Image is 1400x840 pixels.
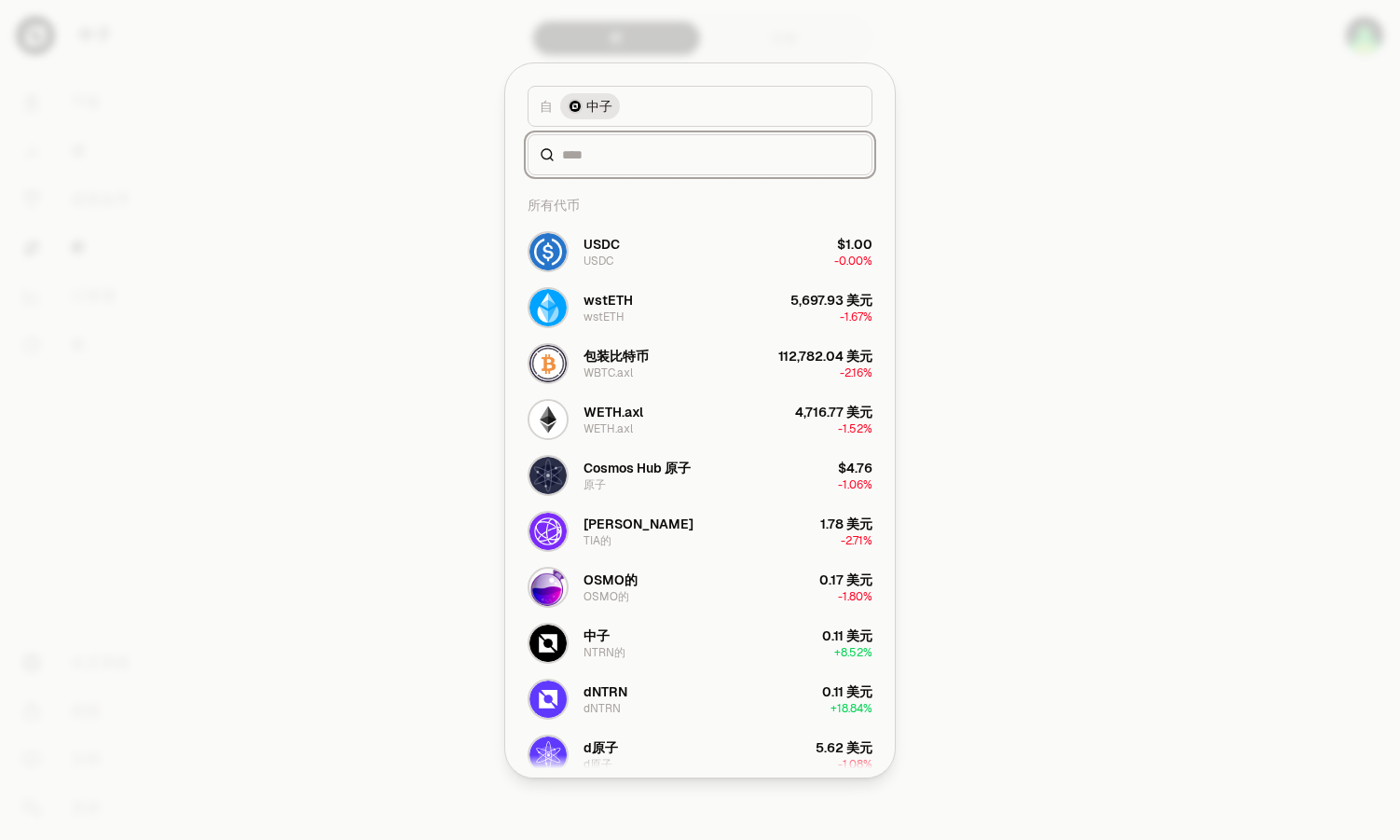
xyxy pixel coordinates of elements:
[837,235,872,254] div: $1.00
[583,738,618,757] div: d原子
[834,645,872,660] span: + 8.52%
[529,345,567,382] img: WBTC.axl 徽标
[583,235,620,254] div: USDC
[816,738,872,757] div: 5.62 美元
[790,291,872,310] div: 5,697.93 美元
[822,627,872,645] div: 0.11 美元
[516,392,884,448] button: WETH.axl 标志WETH.axlWETH.axl4,716.77 美元-1.52%
[516,280,884,336] button: wstETH 徽标wstETHwstETH5,697.93 美元-1.67%
[516,448,884,503] button: ATOM 标志Cosmos Hub 原子原子$4.76-1.06%
[583,254,613,269] div: USDC
[583,310,625,324] div: wstETH
[529,737,567,774] img: dATOM 徽标
[529,401,567,438] img: WETH.axl 标志
[568,99,583,114] img: 中子标志
[529,681,567,718] img: dNTRN 徽标
[516,503,884,559] button: TIA标志[PERSON_NAME]TIA的1.78 美元-2.71%
[838,757,872,772] span: -1.08%
[516,615,884,671] button: NTRN标志中子NTRN的0.11 美元+8.52%
[838,589,872,604] span: -1.80%
[529,289,567,326] img: wstETH 徽标
[583,533,611,548] div: TIA的
[529,233,567,270] img: USDC 标志
[516,559,884,615] button: OSMO 徽标OSMO的OSMO的0.17 美元-1.80%
[820,515,872,533] div: 1.78 美元
[838,459,872,477] div: $4.76
[516,671,884,727] button: dNTRN 徽标dNTRNdNTRN0.11 美元+18.84%
[516,186,884,224] div: 所有代币
[583,757,612,772] div: d原子
[516,727,884,783] button: dATOM 徽标d原子d原子5.62 美元-1.08%
[583,403,643,421] div: WETH.axl
[516,224,884,280] button: USDC 标志USDCUSDC$1.00-0.00%
[583,347,649,365] div: 包装比特币
[529,513,567,550] img: TIA标志
[583,291,633,310] div: wstETH
[778,347,872,365] div: 112,782.04 美元
[529,457,567,494] img: ATOM 标志
[583,365,633,380] div: WBTC.axl
[583,682,627,701] div: dNTRN
[583,515,693,533] div: [PERSON_NAME]
[583,589,629,604] div: OSMO的
[528,86,872,127] button: 自中子标志中子
[583,627,610,645] div: 中子
[529,569,567,606] img: OSMO 徽标
[838,477,872,492] span: -1.06%
[586,97,612,116] span: 中子
[834,254,872,269] span: -0.00%
[529,625,567,662] img: NTRN标志
[830,701,872,716] span: + 18.84%
[516,336,884,392] button: WBTC.axl 徽标包装比特币WBTC.axl112,782.04 美元-2.16%
[841,533,872,548] span: -2.71%
[840,365,872,380] span: -2.16%
[583,571,638,589] div: OSMO的
[540,97,553,116] span: 自
[583,477,606,492] div: 原子
[583,701,621,716] div: dNTRN
[795,403,872,421] div: 4,716.77 美元
[822,682,872,701] div: 0.11 美元
[583,459,691,477] div: Cosmos Hub 原子
[840,310,872,324] span: -1.67%
[838,421,872,436] span: -1.52%
[583,421,633,436] div: WETH.axl
[819,571,872,589] div: 0.17 美元
[583,645,625,660] div: NTRN的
